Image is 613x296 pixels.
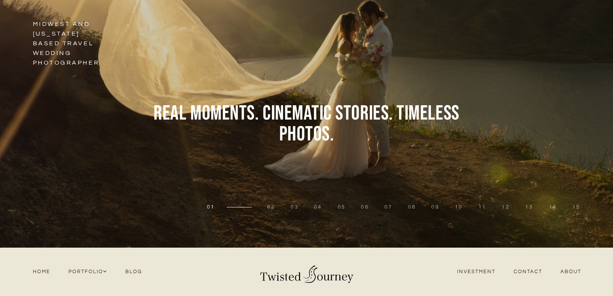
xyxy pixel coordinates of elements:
button: 1 of 15 [207,204,215,211]
span: Cinematic [263,103,332,124]
button: 11 of 15 [478,204,487,211]
button: 9 of 15 [431,204,439,211]
button: 8 of 15 [408,204,416,211]
button: 5 of 15 [338,204,346,211]
span: Photos. [279,124,334,145]
button: 7 of 15 [384,204,393,211]
button: 14 of 15 [549,204,557,211]
button: 13 of 15 [525,204,533,211]
button: 6 of 15 [361,204,369,211]
button: 10 of 15 [455,204,463,211]
a: Investment [448,267,504,277]
span: Portfolio [68,268,107,276]
button: 2 of 15 [267,204,275,211]
span: Moments. [190,103,259,124]
a: Contact [505,267,552,277]
a: Blog [116,267,151,277]
a: About [552,267,591,277]
button: 12 of 15 [502,204,510,211]
span: Timeless [396,103,459,124]
button: 3 of 15 [290,204,299,211]
img: Twisted Journey [258,260,355,284]
a: Home [24,267,59,277]
span: stories. [335,103,393,124]
button: 4 of 15 [314,204,322,211]
button: 15 of 15 [572,204,581,211]
a: Portfolio [59,267,116,277]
